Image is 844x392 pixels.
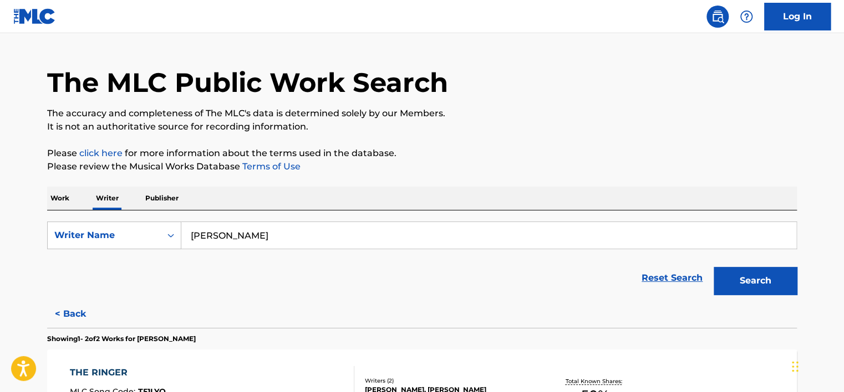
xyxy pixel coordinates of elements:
img: search [711,10,724,23]
img: help [740,10,753,23]
div: চ্যাট উইজেট [789,339,844,392]
p: It is not an authoritative source for recording information. [47,120,797,133]
div: টেনে আনুন [792,350,799,383]
a: Log In [764,3,831,30]
p: Total Known Shares: [565,377,624,385]
p: Publisher [142,187,182,210]
p: Please for more information about the terms used in the database. [47,147,797,160]
div: Writers ( 2 ) [365,376,532,385]
a: Terms of Use [240,161,301,172]
p: The accuracy and completeness of The MLC's data is determined solely by our Members. [47,107,797,120]
a: click here [79,148,123,158]
p: Work [47,187,73,210]
p: Writer [93,187,122,210]
img: MLC Logo [13,8,56,24]
form: Search Form [47,221,797,300]
button: Search [714,267,797,295]
a: Reset Search [636,266,708,290]
a: Public Search [706,6,729,28]
h1: The MLC Public Work Search [47,66,448,99]
iframe: Chat Widget [789,339,844,392]
p: Please review the Musical Works Database [47,160,797,173]
div: Writer Name [54,229,154,242]
div: THE RINGER [70,366,166,379]
div: Help [735,6,757,28]
button: < Back [47,300,114,328]
p: Showing 1 - 2 of 2 Works for [PERSON_NAME] [47,334,196,344]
